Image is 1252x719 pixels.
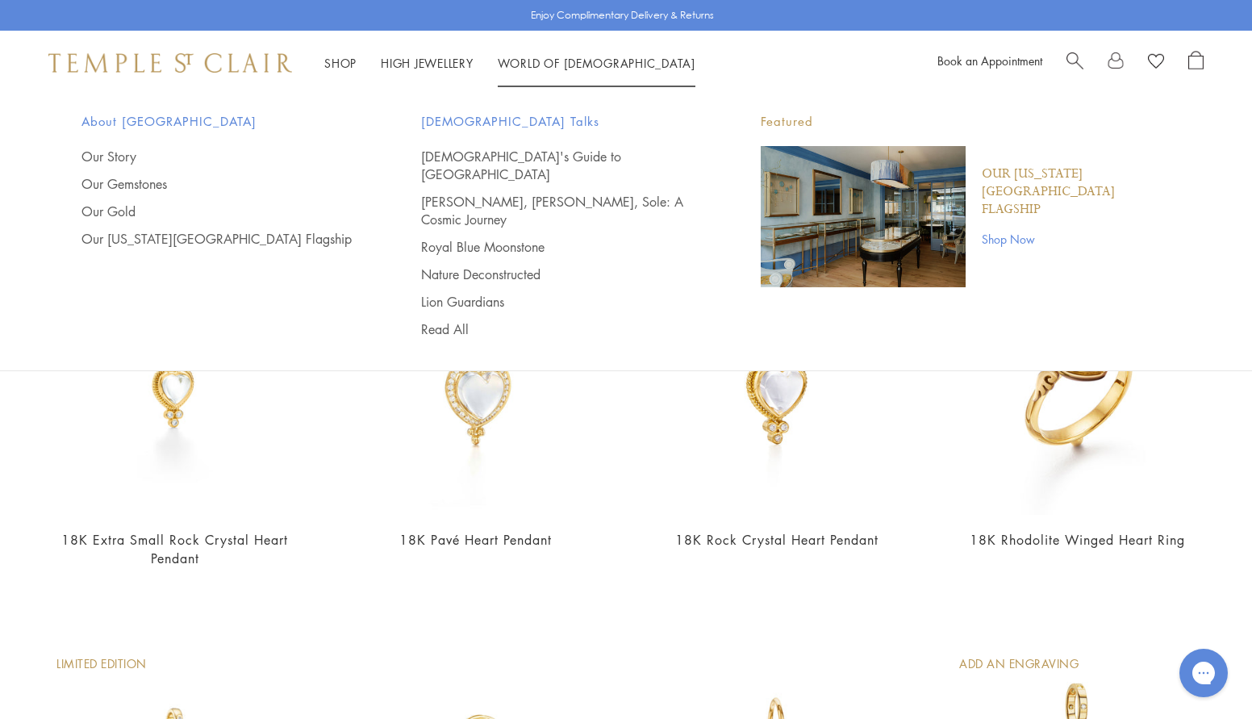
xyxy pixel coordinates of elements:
a: ShopShop [324,55,357,71]
a: Our Gemstones [81,175,357,193]
a: Lion Guardians [421,293,696,311]
a: [DEMOGRAPHIC_DATA]'s Guide to [GEOGRAPHIC_DATA] [421,148,696,183]
img: P55141-PVHRT10 [341,246,610,515]
a: Our [US_STATE][GEOGRAPHIC_DATA] Flagship [81,230,357,248]
a: [PERSON_NAME], [PERSON_NAME], Sole: A Cosmic Journey [421,193,696,228]
a: 18K Extra Small Rock Crystal Heart Pendant [61,531,288,567]
span: [DEMOGRAPHIC_DATA] Talks [421,111,696,132]
img: P55140-BRDIGR10 [642,246,911,515]
img: Temple St. Clair [48,53,292,73]
p: Enjoy Complimentary Delivery & Returns [531,7,714,23]
a: Book an Appointment [937,52,1042,69]
a: Royal Blue Moonstone [421,238,696,256]
a: Our Story [81,148,357,165]
a: 18K Rock Crystal Heart Pendant [675,531,878,549]
a: Our [US_STATE][GEOGRAPHIC_DATA] Flagship [982,165,1171,219]
span: About [GEOGRAPHIC_DATA] [81,111,357,132]
img: 18K Rhodolite Winged Heart Ring [943,246,1212,515]
a: Shop Now [982,230,1171,248]
a: Search [1066,51,1083,75]
p: Featured [761,111,1171,132]
div: Add An Engraving [959,655,1079,673]
div: Limited Edition [56,655,147,673]
a: 18K Rhodolite Winged Heart Ring [970,531,1185,549]
a: Nature Deconstructed [421,265,696,283]
a: High JewelleryHigh Jewellery [381,55,474,71]
a: Read All [421,320,696,338]
a: View Wishlist [1148,51,1164,75]
a: 18K Pavé Heart Pendant [399,531,552,549]
iframe: Gorgias live chat messenger [1171,643,1236,703]
nav: Main navigation [324,53,695,73]
a: Our Gold [81,203,357,220]
img: P55140-BRDIGR7 [40,246,309,515]
a: World of [DEMOGRAPHIC_DATA]World of [DEMOGRAPHIC_DATA] [498,55,695,71]
a: Open Shopping Bag [1188,51,1204,75]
